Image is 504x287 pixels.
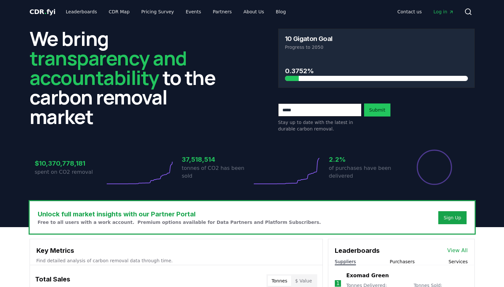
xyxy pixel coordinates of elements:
[443,214,461,221] a: Sign Up
[36,257,316,264] p: Find detailed analysis of carbon removal data through time.
[103,6,135,18] a: CDR Map
[61,6,102,18] a: Leaderboards
[44,8,47,16] span: .
[61,6,291,18] nav: Main
[30,7,56,16] a: CDR.fyi
[182,155,252,164] h3: 37,518,514
[268,276,291,286] button: Tonnes
[238,6,269,18] a: About Us
[335,246,380,255] h3: Leaderboards
[364,103,391,116] button: Submit
[136,6,179,18] a: Pricing Survey
[433,8,454,15] span: Log in
[329,164,399,180] p: of purchases have been delivered
[35,158,105,168] h3: $10,370,778,181
[346,272,389,280] a: Exomad Green
[30,8,56,16] span: CDR fyi
[30,45,187,91] span: transparency and accountability
[438,211,466,224] button: Sign Up
[335,258,356,265] button: Suppliers
[38,219,321,225] p: Free to all users with a work account. Premium options available for Data Partners and Platform S...
[416,149,453,185] div: Percentage of sales delivered
[285,44,468,50] p: Progress to 2050
[36,246,316,255] h3: Key Metrics
[447,247,468,254] a: View All
[38,209,321,219] h3: Unlock full market insights with our Partner Portal
[35,168,105,176] p: spent on CO2 removal
[30,29,226,126] h2: We bring to the carbon removal market
[392,6,459,18] nav: Main
[329,155,399,164] h3: 2.2%
[285,35,333,42] h3: 10 Gigaton Goal
[428,6,459,18] a: Log in
[181,6,206,18] a: Events
[291,276,316,286] button: $ Value
[390,258,415,265] button: Purchasers
[392,6,427,18] a: Contact us
[182,164,252,180] p: tonnes of CO2 has been sold
[208,6,237,18] a: Partners
[278,119,361,132] p: Stay up to date with the latest in durable carbon removal.
[285,66,468,76] h3: 0.3752%
[448,258,468,265] button: Services
[271,6,291,18] a: Blog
